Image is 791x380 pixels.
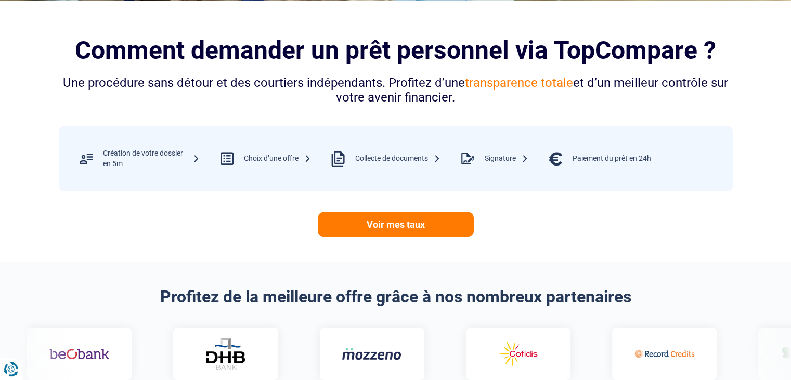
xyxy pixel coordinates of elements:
[59,287,733,307] h2: Profitez de la meilleure offre grâce à nos nombreux partenaires
[573,154,651,164] div: Paiement du prêt en 24h
[244,154,311,164] div: Choix d’une offre
[59,36,733,65] h2: Comment demander un prêt personnel via TopCompare ?
[488,339,548,369] img: Cofidis
[634,339,694,369] img: Record credits
[49,339,109,369] img: Beobank
[205,338,247,370] img: DHB Bank
[485,154,528,164] div: Signature
[318,212,474,237] a: Voir mes taux
[355,154,440,164] div: Collecte de documents
[465,75,573,90] span: transparence totale
[59,75,733,106] div: Une procédure sans détour et des courtiers indépendants. Profitez d’une et d’un meilleur contrôle...
[103,148,200,169] div: Création de votre dossier en 5m
[342,347,402,360] img: Mozzeno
